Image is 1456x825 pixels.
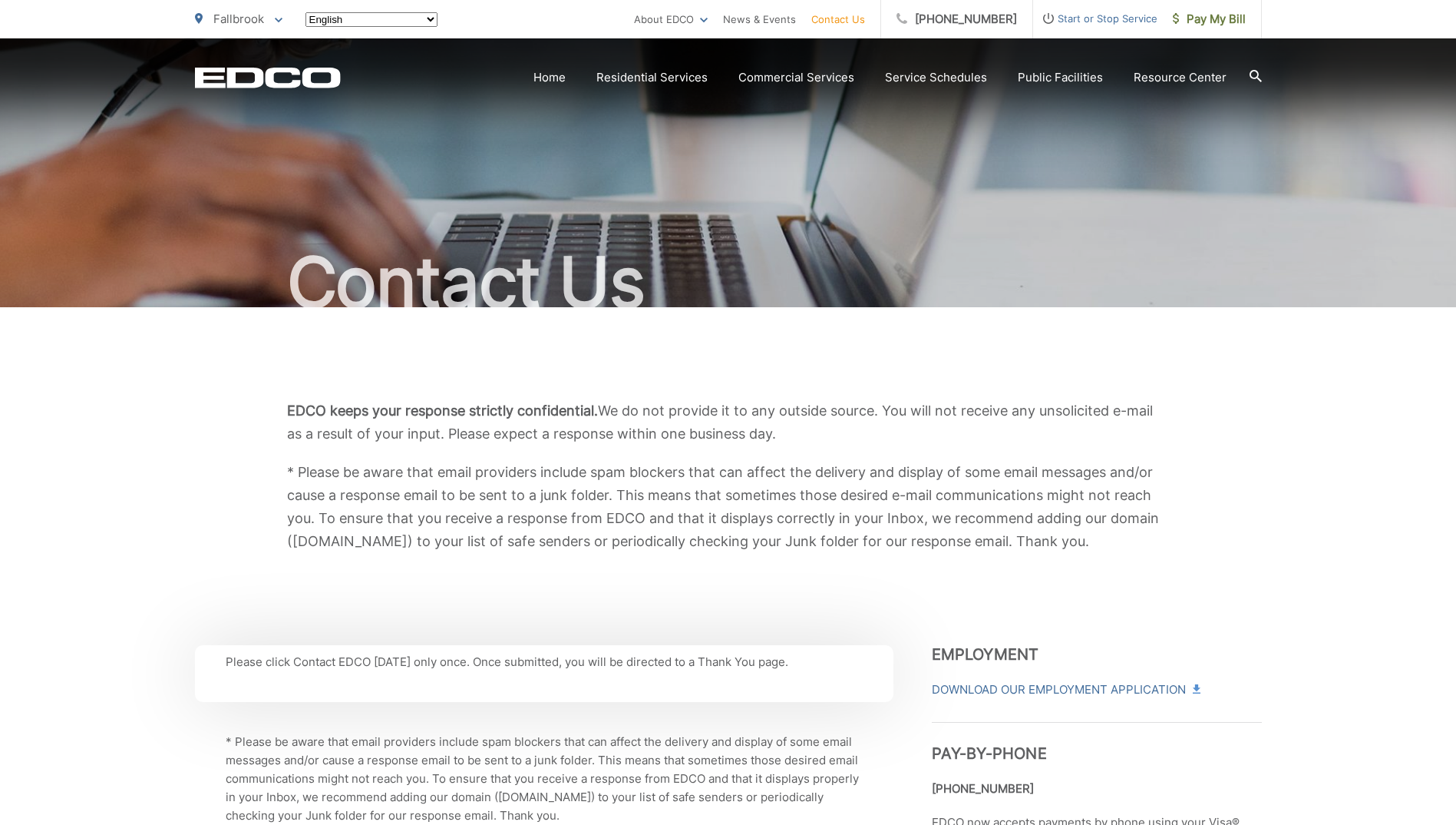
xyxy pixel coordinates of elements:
strong: [PHONE_NUMBER] [932,781,1034,796]
a: About EDCO [634,10,708,28]
a: Residential Services [596,68,708,87]
p: * Please be aware that email providers include spam blockers that can affect the delivery and dis... [226,733,863,825]
h3: Employment [932,645,1262,664]
a: Home [533,68,566,87]
span: Pay My Bill [1173,10,1246,28]
a: Download Our Employment Application [932,681,1199,699]
a: Contact Us [811,10,865,28]
b: EDCO keeps your response strictly confidential. [287,403,598,419]
a: News & Events [723,10,796,28]
h1: Contact Us [195,244,1262,321]
h3: Pay-by-Phone [932,722,1262,763]
span: Fallbrook [213,12,264,26]
a: Public Facilities [1018,68,1103,87]
a: Commercial Services [738,68,854,87]
select: Select a language [305,12,437,27]
p: * Please be aware that email providers include spam blockers that can affect the delivery and dis... [287,461,1170,553]
a: Resource Center [1134,68,1227,87]
p: Please click Contact EDCO [DATE] only once. Once submitted, you will be directed to a Thank You p... [226,653,863,671]
a: EDCD logo. Return to the homepage. [195,67,341,88]
p: We do not provide it to any outside source. You will not receive any unsolicited e-mail as a resu... [287,399,1170,446]
a: Service Schedules [885,68,987,87]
